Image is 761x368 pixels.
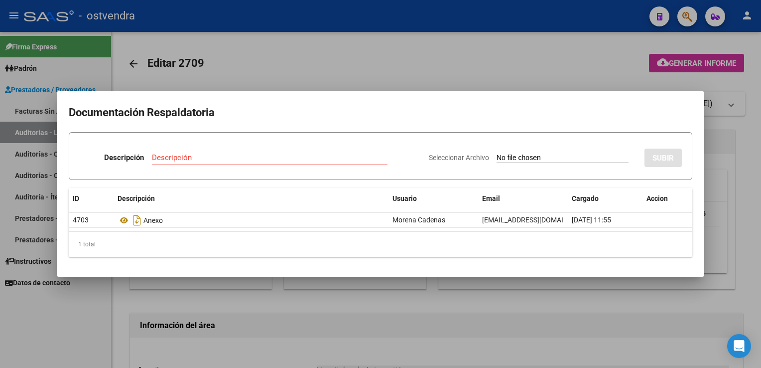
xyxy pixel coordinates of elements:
span: Morena Cadenas [392,216,445,224]
datatable-header-cell: Accion [642,188,692,209]
span: Usuario [392,194,417,202]
span: [DATE] 11:55 [572,216,611,224]
div: Anexo [118,212,384,228]
span: Descripción [118,194,155,202]
span: 4703 [73,216,89,224]
span: Accion [646,194,668,202]
span: [EMAIL_ADDRESS][DOMAIN_NAME] [482,216,593,224]
button: SUBIR [644,149,682,167]
span: Cargado [572,194,599,202]
i: Descargar documento [130,212,143,228]
datatable-header-cell: Cargado [568,188,642,209]
datatable-header-cell: Usuario [388,188,478,209]
datatable-header-cell: Email [478,188,568,209]
span: ID [73,194,79,202]
div: 1 total [69,232,692,257]
span: Seleccionar Archivo [429,154,489,162]
h2: Documentación Respaldatoria [69,103,692,122]
div: Open Intercom Messenger [727,334,751,358]
datatable-header-cell: Descripción [114,188,388,209]
span: SUBIR [652,154,674,163]
span: Email [482,194,500,202]
p: Descripción [104,152,144,164]
datatable-header-cell: ID [69,188,114,209]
